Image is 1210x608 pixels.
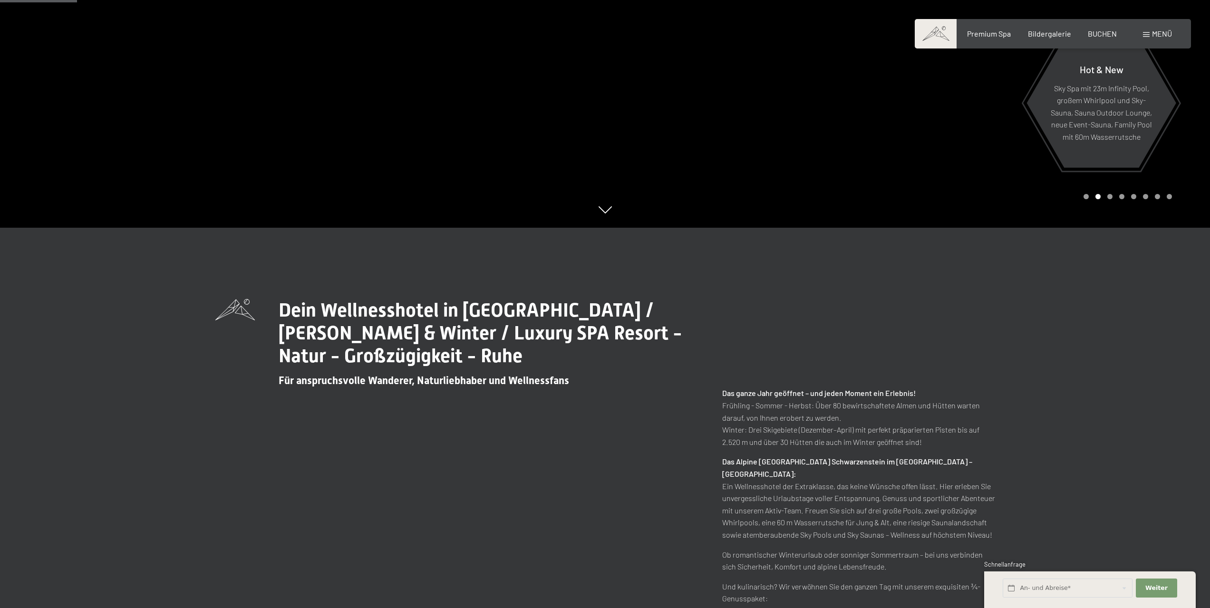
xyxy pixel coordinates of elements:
[722,457,972,478] strong: Das Alpine [GEOGRAPHIC_DATA] Schwarzenstein im [GEOGRAPHIC_DATA] – [GEOGRAPHIC_DATA]:
[1167,194,1172,199] div: Carousel Page 8
[722,549,995,573] p: Ob romantischer Winterurlaub oder sonniger Sommertraum – bei uns verbinden sich Sicherheit, Komfo...
[722,388,916,397] strong: Das ganze Jahr geöffnet – und jeden Moment ein Erlebnis!
[967,29,1011,38] a: Premium Spa
[1107,194,1113,199] div: Carousel Page 3
[1026,38,1177,168] a: Hot & New Sky Spa mit 23m Infinity Pool, großem Whirlpool und Sky-Sauna, Sauna Outdoor Lounge, ne...
[1080,63,1123,75] span: Hot & New
[1050,82,1153,143] p: Sky Spa mit 23m Infinity Pool, großem Whirlpool und Sky-Sauna, Sauna Outdoor Lounge, neue Event-S...
[722,387,995,448] p: Frühling - Sommer - Herbst: Über 80 bewirtschaftete Almen und Hütten warten darauf, von Ihnen ero...
[279,375,569,386] span: Für anspruchsvolle Wanderer, Naturliebhaber und Wellnessfans
[1136,579,1177,598] button: Weiter
[1028,29,1071,38] a: Bildergalerie
[1145,584,1168,592] span: Weiter
[1095,194,1101,199] div: Carousel Page 2 (Current Slide)
[279,299,682,367] span: Dein Wellnesshotel in [GEOGRAPHIC_DATA] / [PERSON_NAME] & Winter / Luxury SPA Resort - Natur - Gr...
[1155,194,1160,199] div: Carousel Page 7
[1088,29,1117,38] a: BUCHEN
[1131,194,1136,199] div: Carousel Page 5
[722,455,995,540] p: Ein Wellnesshotel der Extraklasse, das keine Wünsche offen lässt. Hier erleben Sie unvergessliche...
[984,560,1026,568] span: Schnellanfrage
[1143,194,1148,199] div: Carousel Page 6
[1084,194,1089,199] div: Carousel Page 1
[1080,194,1172,199] div: Carousel Pagination
[1119,194,1124,199] div: Carousel Page 4
[1152,29,1172,38] span: Menü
